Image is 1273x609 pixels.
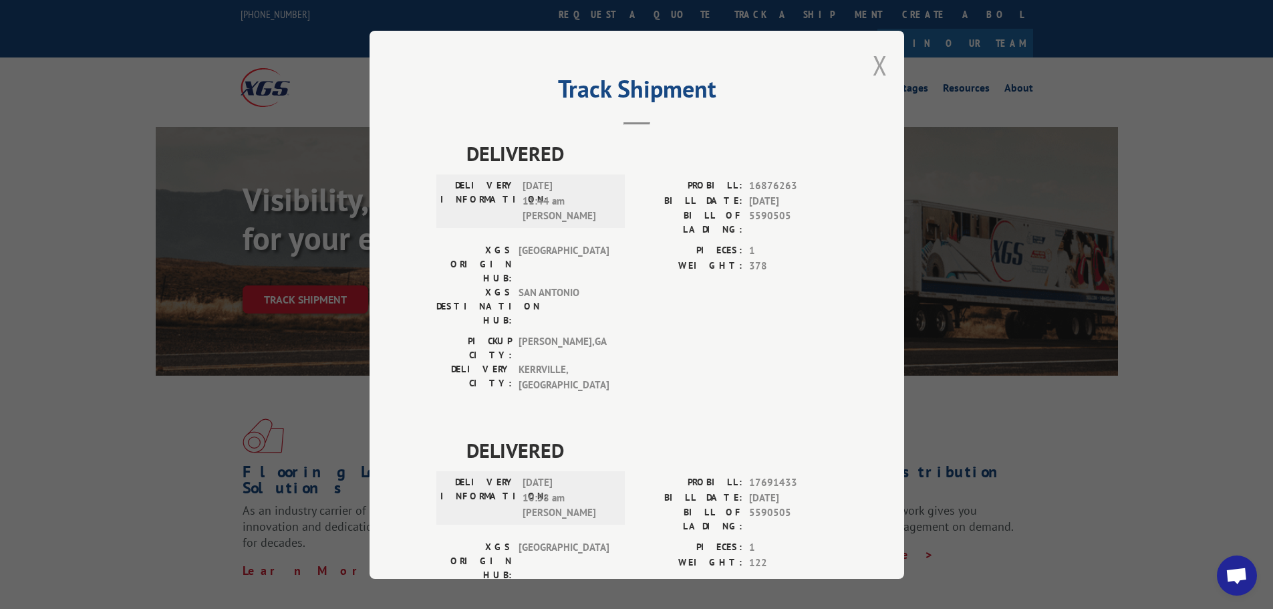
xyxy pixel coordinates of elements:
[436,540,512,582] label: XGS ORIGIN HUB:
[637,193,742,209] label: BILL DATE:
[440,178,516,224] label: DELIVERY INFORMATION:
[637,490,742,505] label: BILL DATE:
[523,475,613,521] span: [DATE] 10:58 am [PERSON_NAME]
[749,475,837,491] span: 17691433
[749,540,837,556] span: 1
[440,475,516,521] label: DELIVERY INFORMATION:
[436,243,512,285] label: XGS ORIGIN HUB:
[749,490,837,505] span: [DATE]
[637,540,742,556] label: PIECES:
[749,209,837,237] span: 5590505
[519,243,609,285] span: [GEOGRAPHIC_DATA]
[749,505,837,533] span: 5590505
[637,258,742,273] label: WEIGHT:
[637,209,742,237] label: BILL OF LADING:
[466,138,837,168] span: DELIVERED
[466,435,837,465] span: DELIVERED
[436,362,512,392] label: DELIVERY CITY:
[637,243,742,259] label: PIECES:
[436,285,512,328] label: XGS DESTINATION HUB:
[519,285,609,328] span: SAN ANTONIO
[637,505,742,533] label: BILL OF LADING:
[749,555,837,570] span: 122
[873,47,887,83] button: Close modal
[519,334,609,362] span: [PERSON_NAME] , GA
[637,555,742,570] label: WEIGHT:
[749,243,837,259] span: 1
[749,193,837,209] span: [DATE]
[749,178,837,194] span: 16876263
[436,334,512,362] label: PICKUP CITY:
[519,362,609,392] span: KERRVILLE , [GEOGRAPHIC_DATA]
[1217,556,1257,596] div: Open chat
[436,80,837,105] h2: Track Shipment
[749,258,837,273] span: 378
[637,178,742,194] label: PROBILL:
[523,178,613,224] span: [DATE] 11:44 am [PERSON_NAME]
[519,540,609,582] span: [GEOGRAPHIC_DATA]
[637,475,742,491] label: PROBILL:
